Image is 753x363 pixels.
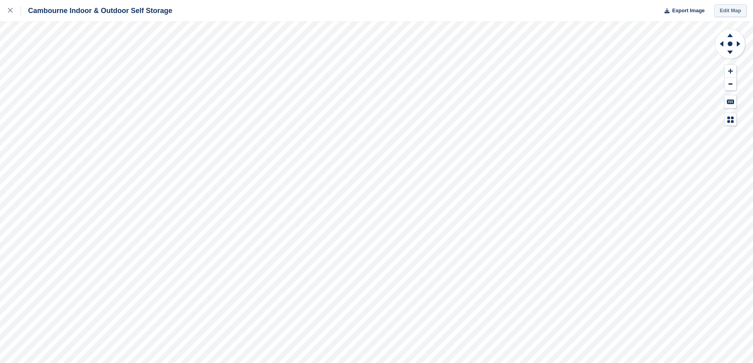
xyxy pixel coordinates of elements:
[725,113,736,126] button: Map Legend
[672,7,704,15] span: Export Image
[714,4,747,17] a: Edit Map
[725,65,736,78] button: Zoom In
[725,78,736,91] button: Zoom Out
[21,6,172,15] div: Cambourne Indoor & Outdoor Self Storage
[660,4,705,17] button: Export Image
[725,95,736,108] button: Keyboard Shortcuts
